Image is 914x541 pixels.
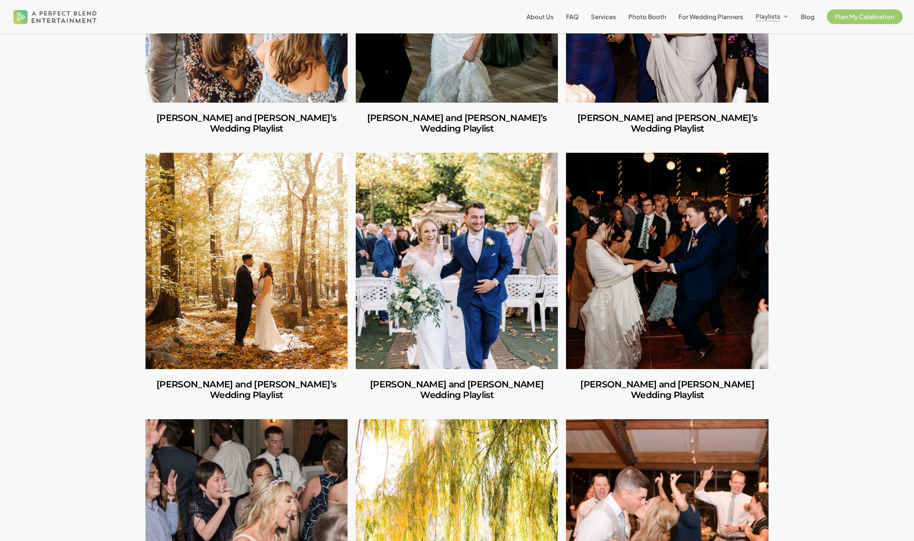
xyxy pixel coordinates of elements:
a: For Wedding Planners [678,13,743,20]
span: Plan My Celebration [835,13,894,20]
a: Jules and Michelle’s Wedding Playlist [145,103,348,145]
img: A Perfect Blend Entertainment [11,3,99,30]
a: FAQ [566,13,579,20]
a: George and Mackenzie’s Wedding Playlist [356,153,558,369]
a: Ruben and Lesley’s Wedding Playlist [145,369,348,411]
a: Mike and Amanda’s Wedding Playlist [566,103,768,145]
a: Plan My Celebration [827,13,903,20]
a: Blog [801,13,815,20]
a: Shannon and Joseph’s Wedding Playlist [356,103,558,145]
a: Photo Booth [628,13,666,20]
a: Norah and Schuyler’s Wedding Playlist [566,153,768,369]
a: Services [591,13,616,20]
span: Playlists [755,12,780,20]
a: Ruben and Lesley’s Wedding Playlist [145,153,348,369]
a: Playlists [755,13,788,20]
a: About Us [526,13,554,20]
a: Norah and Schuyler’s Wedding Playlist [566,369,768,411]
a: George and Mackenzie’s Wedding Playlist [356,369,558,411]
